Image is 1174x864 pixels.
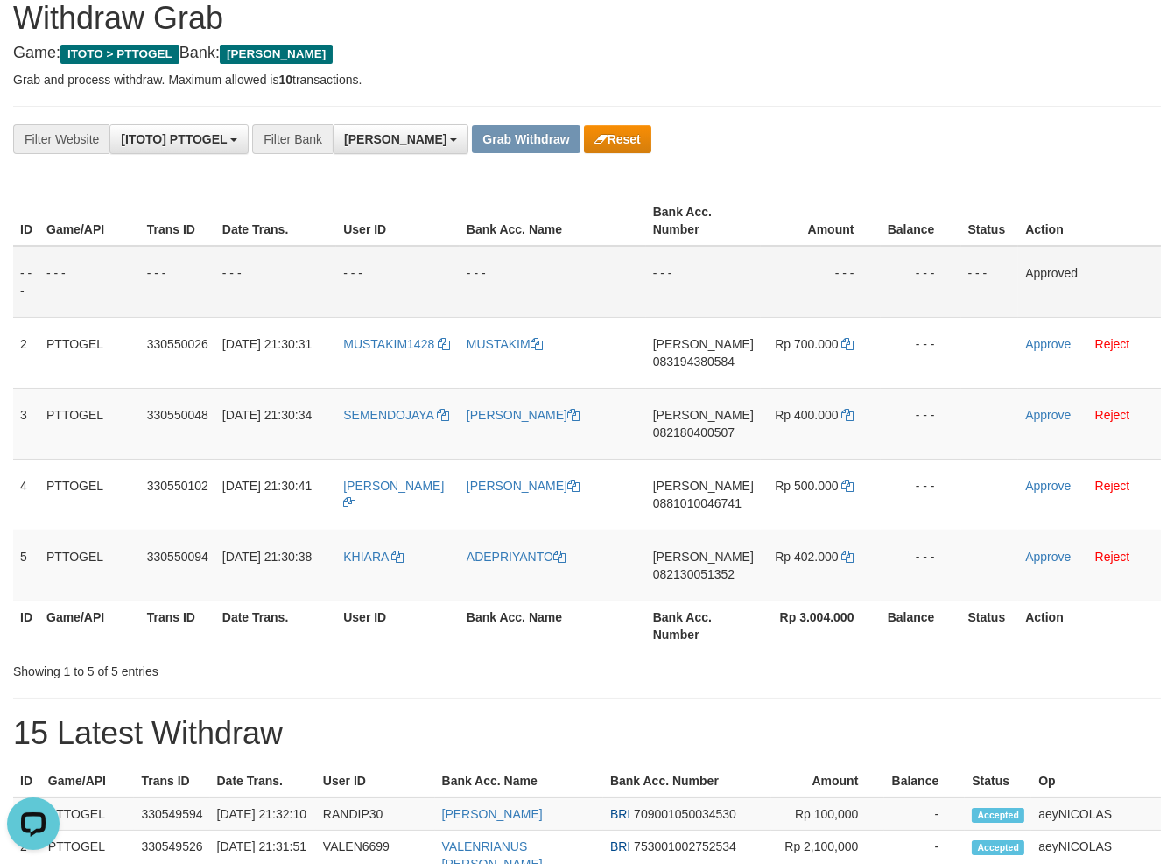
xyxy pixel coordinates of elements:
[134,797,209,831] td: 330549594
[842,408,854,422] a: Copy 400000 to clipboard
[961,196,1019,246] th: Status
[472,125,580,153] button: Grab Withdraw
[147,550,208,564] span: 330550094
[343,479,444,510] a: [PERSON_NAME]
[653,355,735,369] span: Copy 083194380584 to clipboard
[1025,550,1071,564] a: Approve
[147,408,208,422] span: 330550048
[1031,765,1161,797] th: Op
[460,246,646,318] td: - - -
[842,337,854,351] a: Copy 700000 to clipboard
[336,196,460,246] th: User ID
[13,124,109,154] div: Filter Website
[972,840,1024,855] span: Accepted
[610,807,630,821] span: BRI
[467,550,566,564] a: ADEPRIYANTO
[39,601,140,650] th: Game/API
[336,246,460,318] td: - - -
[7,7,60,60] button: Open LiveChat chat widget
[13,388,39,459] td: 3
[653,479,754,493] span: [PERSON_NAME]
[1095,337,1130,351] a: Reject
[634,807,736,821] span: Copy 709001050034530 to clipboard
[121,132,227,146] span: [ITOTO] PTTOGEL
[13,656,476,680] div: Showing 1 to 5 of 5 entries
[442,807,543,821] a: [PERSON_NAME]
[333,124,468,154] button: [PERSON_NAME]
[435,765,603,797] th: Bank Acc. Name
[210,797,316,831] td: [DATE] 21:32:10
[134,765,209,797] th: Trans ID
[1025,337,1071,351] a: Approve
[147,337,208,351] span: 330550026
[1025,479,1071,493] a: Approve
[215,246,336,318] td: - - -
[842,479,854,493] a: Copy 500000 to clipboard
[343,408,449,422] a: SEMENDOJAYA
[278,73,292,87] strong: 10
[41,797,135,831] td: PTTOGEL
[646,246,761,318] td: - - -
[775,408,838,422] span: Rp 400.000
[39,196,140,246] th: Game/API
[761,601,881,650] th: Rp 3.004.000
[1018,196,1161,246] th: Action
[775,337,838,351] span: Rp 700.000
[761,246,881,318] td: - - -
[761,196,881,246] th: Amount
[1018,246,1161,318] td: Approved
[222,550,312,564] span: [DATE] 21:30:38
[881,317,961,388] td: - - -
[343,550,388,564] span: KHIARA
[775,550,838,564] span: Rp 402.000
[220,45,333,64] span: [PERSON_NAME]
[881,601,961,650] th: Balance
[1095,550,1130,564] a: Reject
[147,479,208,493] span: 330550102
[634,839,736,853] span: Copy 753001002752534 to clipboard
[771,797,885,831] td: Rp 100,000
[13,45,1161,62] h4: Game: Bank:
[653,425,735,439] span: Copy 082180400507 to clipboard
[881,196,961,246] th: Balance
[1031,797,1161,831] td: aeyNICOLAS
[965,765,1031,797] th: Status
[343,337,434,351] span: MUSTAKIM1428
[653,550,754,564] span: [PERSON_NAME]
[13,765,41,797] th: ID
[881,530,961,601] td: - - -
[1018,601,1161,650] th: Action
[13,317,39,388] td: 2
[653,408,754,422] span: [PERSON_NAME]
[13,71,1161,88] p: Grab and process withdraw. Maximum allowed is transactions.
[316,765,435,797] th: User ID
[210,765,316,797] th: Date Trans.
[343,479,444,493] span: [PERSON_NAME]
[881,459,961,530] td: - - -
[653,337,754,351] span: [PERSON_NAME]
[1095,408,1130,422] a: Reject
[961,601,1019,650] th: Status
[1025,408,1071,422] a: Approve
[316,797,435,831] td: RANDIP30
[646,601,761,650] th: Bank Acc. Number
[13,601,39,650] th: ID
[60,45,179,64] span: ITOTO > PTTOGEL
[39,530,140,601] td: PTTOGEL
[140,601,215,650] th: Trans ID
[881,246,961,318] td: - - -
[653,567,735,581] span: Copy 082130051352 to clipboard
[603,765,771,797] th: Bank Acc. Number
[140,246,215,318] td: - - -
[1095,479,1130,493] a: Reject
[13,246,39,318] td: - - -
[972,808,1024,823] span: Accepted
[39,388,140,459] td: PTTOGEL
[13,459,39,530] td: 4
[140,196,215,246] th: Trans ID
[343,337,450,351] a: MUSTAKIM1428
[881,388,961,459] td: - - -
[467,408,580,422] a: [PERSON_NAME]
[13,530,39,601] td: 5
[13,196,39,246] th: ID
